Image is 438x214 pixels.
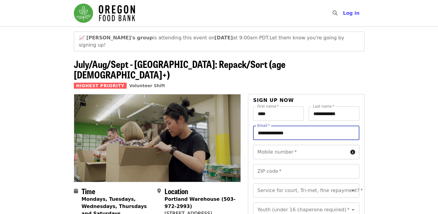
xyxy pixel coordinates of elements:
i: map-marker-alt icon [157,188,161,194]
span: Sign up now [253,97,294,103]
i: circle-info icon [350,149,355,155]
span: is attending this event on at 9:00am PDT. [86,35,270,41]
span: Location [165,186,188,196]
label: First name [257,105,279,108]
i: search icon [333,10,337,16]
input: Last name [309,106,359,121]
input: Mobile number [253,145,348,159]
span: growth emoji [79,35,85,41]
label: Email [257,124,270,127]
img: Oregon Food Bank - Home [74,4,135,23]
button: Log in [338,7,364,19]
img: July/Aug/Sept - Portland: Repack/Sort (age 8+) organized by Oregon Food Bank [74,94,241,182]
span: Time [82,186,95,196]
span: Highest Priority [74,83,127,89]
i: calendar icon [74,188,78,194]
label: Last name [313,105,334,108]
input: ZIP code [253,164,359,179]
a: Volunteer Shift [129,83,165,88]
span: July/Aug/Sept - [GEOGRAPHIC_DATA]: Repack/Sort (age [DEMOGRAPHIC_DATA]+) [74,57,285,81]
strong: [PERSON_NAME]'s group [86,35,153,41]
input: Email [253,126,359,140]
input: Search [341,6,346,20]
button: Open [349,206,357,214]
strong: Portland Warehouse (503-972-2993) [165,196,236,209]
button: Open [349,186,357,195]
input: First name [253,106,304,121]
strong: [DATE] [215,35,233,41]
span: Log in [343,10,359,16]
